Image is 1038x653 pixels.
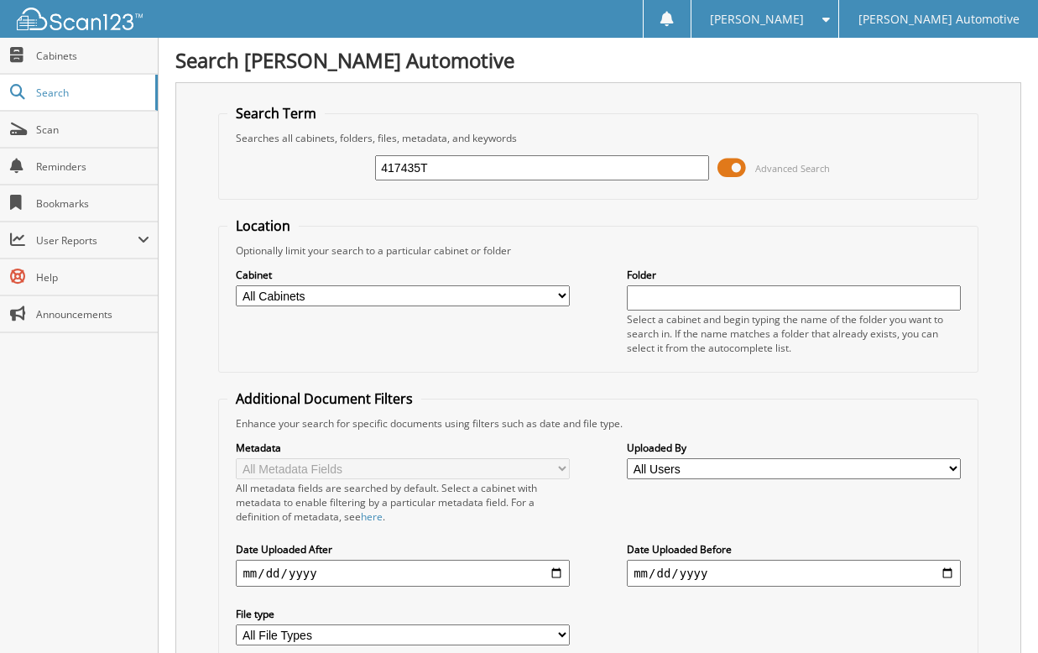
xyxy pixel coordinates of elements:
legend: Search Term [227,104,325,123]
span: Announcements [36,307,149,321]
label: Date Uploaded After [236,542,569,556]
label: Metadata [236,441,569,455]
label: Uploaded By [627,441,960,455]
div: Select a cabinet and begin typing the name of the folder you want to search in. If the name match... [627,312,960,355]
span: [PERSON_NAME] [710,14,804,24]
label: Date Uploaded Before [627,542,960,556]
div: All metadata fields are searched by default. Select a cabinet with metadata to enable filtering b... [236,481,569,524]
span: [PERSON_NAME] Automotive [858,14,1020,24]
span: Bookmarks [36,196,149,211]
a: here [361,509,383,524]
img: scan123-logo-white.svg [17,8,143,30]
span: Help [36,270,149,285]
div: Enhance your search for specific documents using filters such as date and file type. [227,416,968,431]
label: Cabinet [236,268,569,282]
label: File type [236,607,569,621]
label: Folder [627,268,960,282]
span: Cabinets [36,49,149,63]
span: Advanced Search [755,162,830,175]
input: start [236,560,569,587]
span: Search [36,86,147,100]
div: Searches all cabinets, folders, files, metadata, and keywords [227,131,968,145]
span: Reminders [36,159,149,174]
span: Scan [36,123,149,137]
input: end [627,560,960,587]
legend: Additional Document Filters [227,389,421,408]
span: User Reports [36,233,138,248]
h1: Search [PERSON_NAME] Automotive [175,46,1021,74]
div: Optionally limit your search to a particular cabinet or folder [227,243,968,258]
legend: Location [227,217,299,235]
